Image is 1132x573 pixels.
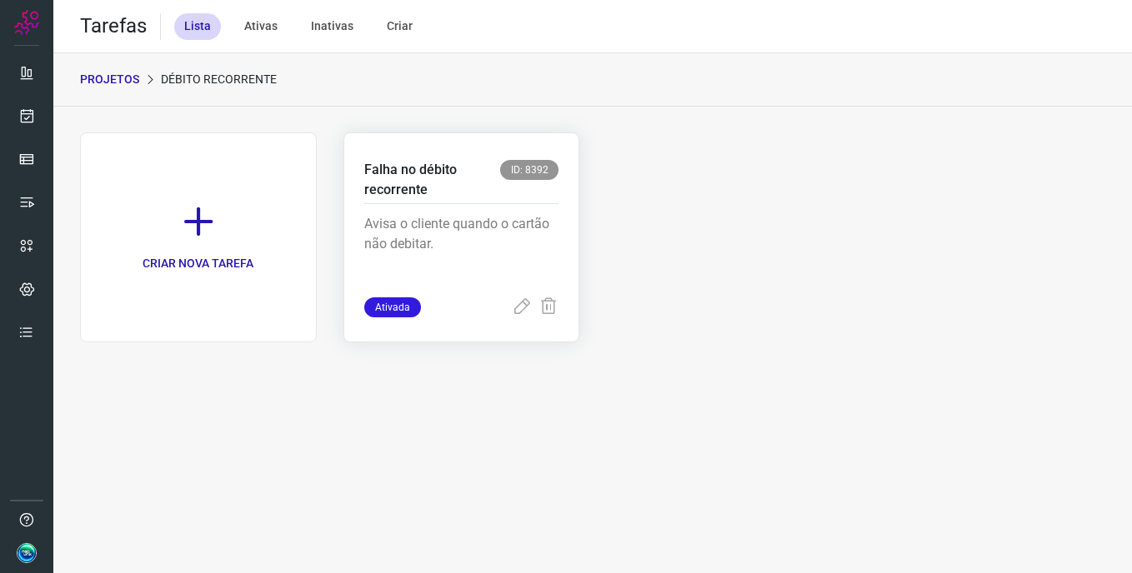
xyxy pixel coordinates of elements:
div: Criar [377,13,423,40]
div: Inativas [301,13,363,40]
p: Falha no débito recorrente [364,160,501,200]
p: PROJETOS [80,71,139,88]
div: Ativas [234,13,288,40]
h2: Tarefas [80,14,147,38]
img: 688dd65d34f4db4d93ce8256e11a8269.jpg [17,543,37,563]
p: Avisa o cliente quando o cartão não debitar. [364,214,559,297]
a: CRIAR NOVA TAREFA [80,132,317,342]
p: CRIAR NOVA TAREFA [143,255,253,272]
div: Lista [174,13,221,40]
span: ID: 8392 [500,160,558,180]
img: Logo [14,10,39,35]
p: Débito recorrente [161,71,277,88]
span: Ativada [364,297,421,317]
